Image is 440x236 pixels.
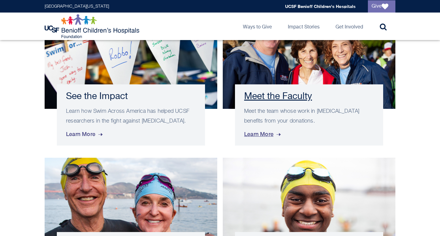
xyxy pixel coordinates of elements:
[244,126,282,142] span: Learn More
[45,10,217,146] a: See the Impact Learn how Swim Across America has helped UCSF researchers in the fight against [ME...
[331,13,368,40] a: Get Involved
[283,13,324,40] a: Impact Stories
[285,4,356,9] a: UCSF Benioff Children's Hospitals
[66,126,104,142] span: Learn More
[368,0,395,13] a: Give
[223,10,395,146] a: Meet the Faculty Meet the team whose work in [MEDICAL_DATA] benefits from your donations. Learn More
[45,14,141,39] img: Logo for UCSF Benioff Children's Hospitals Foundation
[244,91,374,102] h3: Meet the Faculty
[244,106,374,126] p: Meet the team whose work in [MEDICAL_DATA] benefits from your donations.
[66,106,196,126] p: Learn how Swim Across America has helped UCSF researchers in the fight against [MEDICAL_DATA].
[45,4,109,9] a: [GEOGRAPHIC_DATA][US_STATE]
[238,13,277,40] a: Ways to Give
[66,91,196,102] h3: See the Impact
